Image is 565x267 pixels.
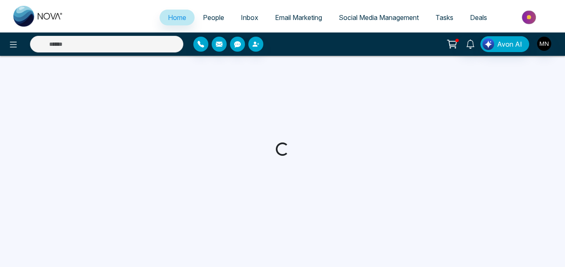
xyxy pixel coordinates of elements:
a: Inbox [232,10,267,25]
img: User Avatar [537,37,551,51]
img: Lead Flow [482,38,494,50]
span: Deals [470,13,487,22]
a: Deals [462,10,495,25]
span: Email Marketing [275,13,322,22]
span: Tasks [435,13,453,22]
a: Social Media Management [330,10,427,25]
img: Market-place.gif [500,8,560,27]
a: People [195,10,232,25]
a: Home [160,10,195,25]
span: Avon AI [497,39,522,49]
span: Social Media Management [339,13,419,22]
span: Inbox [241,13,258,22]
span: People [203,13,224,22]
a: Tasks [427,10,462,25]
button: Avon AI [480,36,529,52]
a: Email Marketing [267,10,330,25]
img: Nova CRM Logo [13,6,63,27]
span: Home [168,13,186,22]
